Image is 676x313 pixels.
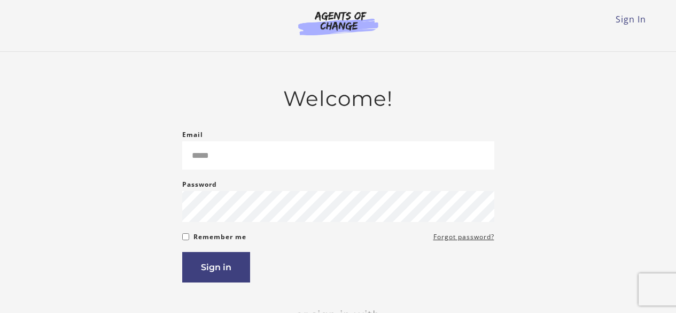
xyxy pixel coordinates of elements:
a: Forgot password? [433,231,494,243]
label: Email [182,128,203,141]
img: Agents of Change Logo [287,11,390,35]
label: Password [182,178,217,191]
h2: Welcome! [182,86,494,111]
button: Sign in [182,252,250,283]
a: Sign In [616,13,646,25]
label: Remember me [193,231,246,243]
